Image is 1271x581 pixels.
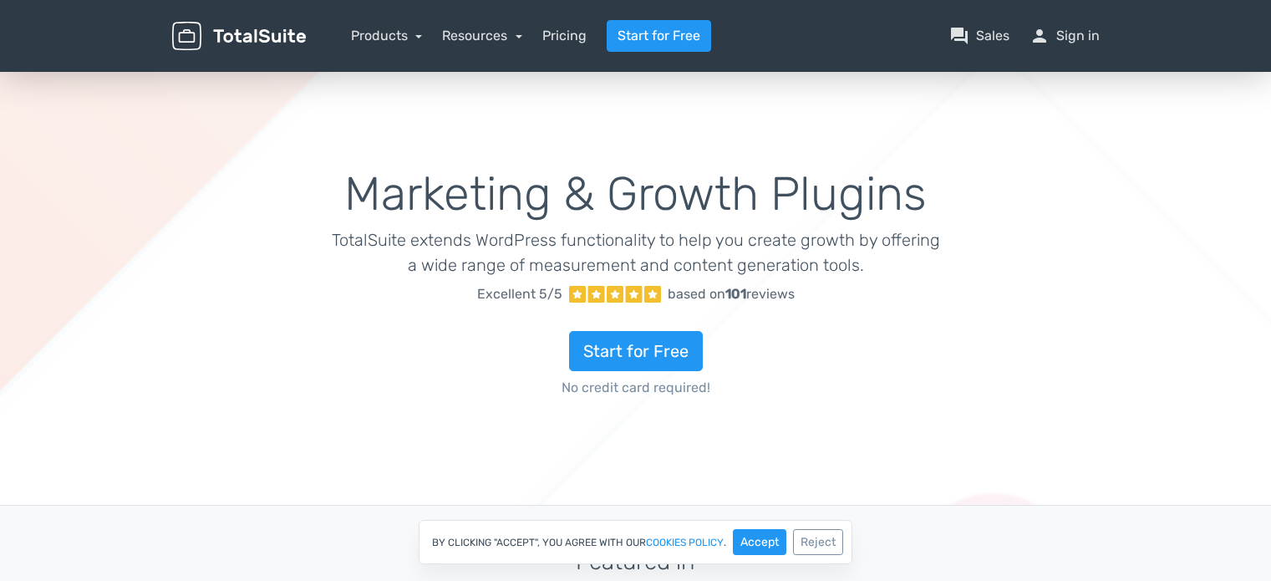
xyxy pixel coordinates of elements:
a: Resources [442,28,522,43]
button: Accept [733,529,786,555]
a: cookies policy [646,538,724,548]
a: Start for Free [569,331,703,371]
strong: 101 [725,286,746,302]
p: TotalSuite extends WordPress functionality to help you create growth by offering a wide range of ... [331,227,940,278]
img: TotalSuite for WordPress [172,22,306,51]
div: based on reviews [668,284,795,304]
h1: Marketing & Growth Plugins [331,169,940,221]
div: By clicking "Accept", you agree with our . [419,520,852,564]
h3: Featured in [172,549,1100,575]
a: Products [351,28,423,43]
span: No credit card required! [331,378,940,398]
span: question_answer [949,26,969,46]
span: Excellent 5/5 [477,284,562,304]
a: Excellent 5/5 based on101reviews [331,278,940,311]
a: Pricing [542,26,587,46]
button: Reject [793,529,843,555]
a: question_answerSales [949,26,1009,46]
span: person [1030,26,1050,46]
a: personSign in [1030,26,1100,46]
a: Start for Free [607,20,711,52]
